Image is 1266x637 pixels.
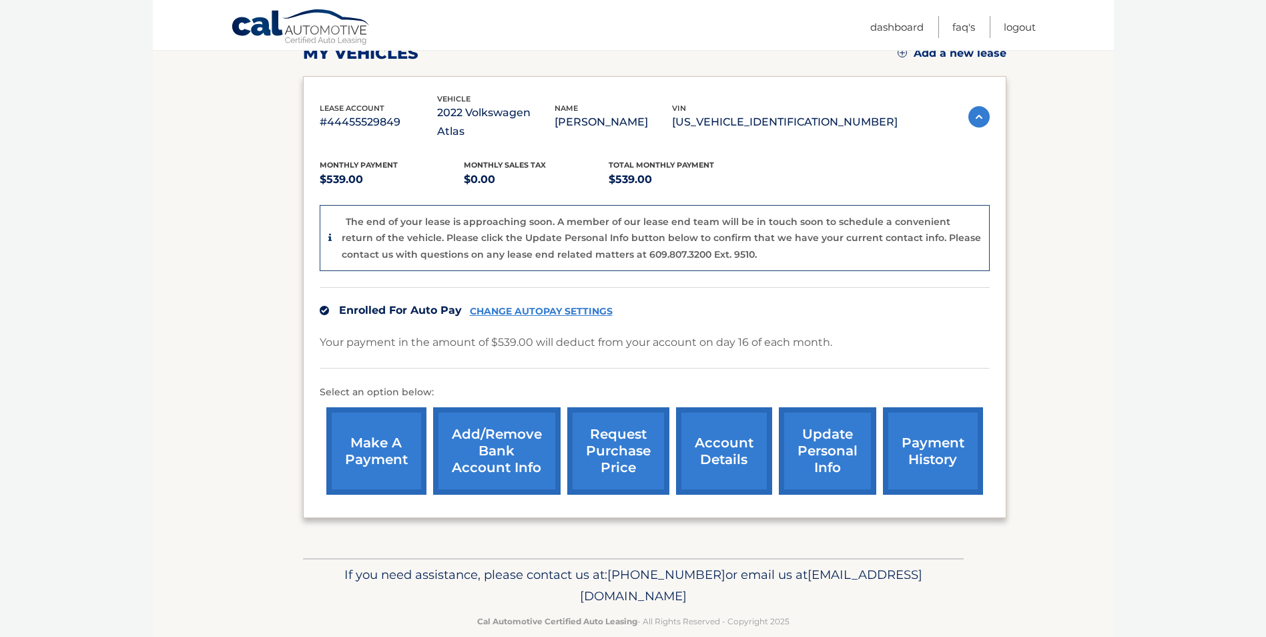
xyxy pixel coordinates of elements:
[870,16,924,38] a: Dashboard
[437,94,470,103] span: vehicle
[470,306,613,317] a: CHANGE AUTOPAY SETTINGS
[339,304,462,316] span: Enrolled For Auto Pay
[672,103,686,113] span: vin
[433,407,561,495] a: Add/Remove bank account info
[320,103,384,113] span: lease account
[342,216,981,260] p: The end of your lease is approaching soon. A member of our lease end team will be in touch soon t...
[464,170,609,189] p: $0.00
[320,160,398,170] span: Monthly Payment
[555,113,672,132] p: [PERSON_NAME]
[555,103,578,113] span: name
[779,407,876,495] a: update personal info
[567,407,669,495] a: request purchase price
[609,170,753,189] p: $539.00
[898,48,907,57] img: add.svg
[883,407,983,495] a: payment history
[580,567,922,604] span: [EMAIL_ADDRESS][DOMAIN_NAME]
[464,160,546,170] span: Monthly sales Tax
[231,9,371,47] a: Cal Automotive
[968,106,990,128] img: accordion-active.svg
[312,614,955,628] p: - All Rights Reserved - Copyright 2025
[607,567,725,582] span: [PHONE_NUMBER]
[320,306,329,315] img: check.svg
[477,616,637,626] strong: Cal Automotive Certified Auto Leasing
[320,385,990,401] p: Select an option below:
[320,170,464,189] p: $539.00
[952,16,975,38] a: FAQ's
[609,160,714,170] span: Total Monthly Payment
[672,113,898,132] p: [US_VEHICLE_IDENTIFICATION_NUMBER]
[312,564,955,607] p: If you need assistance, please contact us at: or email us at
[898,47,1006,60] a: Add a new lease
[1004,16,1036,38] a: Logout
[320,333,832,352] p: Your payment in the amount of $539.00 will deduct from your account on day 16 of each month.
[303,43,418,63] h2: my vehicles
[676,407,772,495] a: account details
[326,407,426,495] a: make a payment
[437,103,555,141] p: 2022 Volkswagen Atlas
[320,113,437,132] p: #44455529849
